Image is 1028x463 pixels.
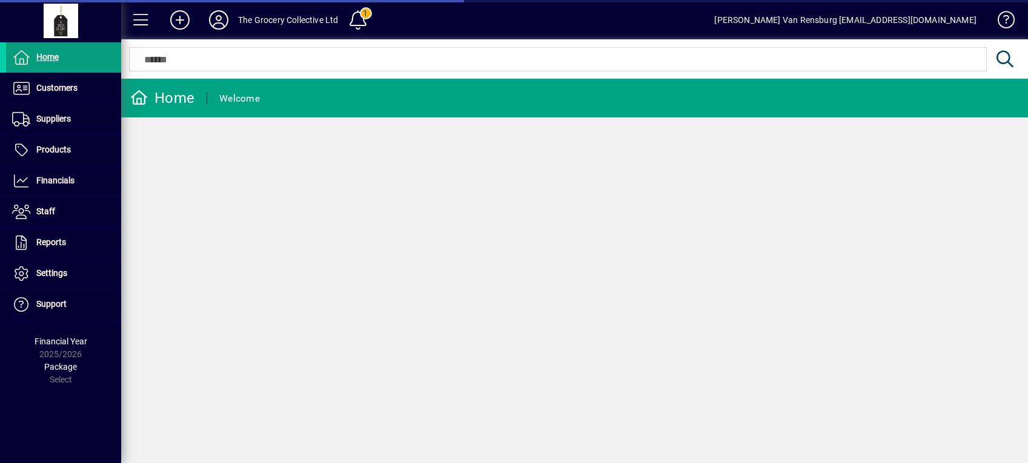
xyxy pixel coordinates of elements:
span: Financials [36,176,75,185]
a: Suppliers [6,104,121,134]
span: Products [36,145,71,154]
span: Support [36,299,67,309]
a: Customers [6,73,121,103]
a: Staff [6,197,121,227]
a: Financials [6,166,121,196]
button: Profile [199,9,238,31]
span: Settings [36,268,67,278]
div: Home [130,88,194,108]
div: Welcome [219,89,260,108]
span: Customers [36,83,78,93]
span: Financial Year [35,337,87,346]
span: Staff [36,206,55,216]
button: Add [161,9,199,31]
a: Products [6,135,121,165]
a: Reports [6,228,121,258]
span: Suppliers [36,114,71,123]
span: Home [36,52,59,62]
span: Package [44,362,77,372]
div: The Grocery Collective Ltd [238,10,339,30]
a: Settings [6,258,121,289]
a: Knowledge Base [989,2,1013,42]
div: [PERSON_NAME] Van Rensburg [EMAIL_ADDRESS][DOMAIN_NAME] [714,10,977,30]
a: Support [6,289,121,320]
span: Reports [36,237,66,247]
